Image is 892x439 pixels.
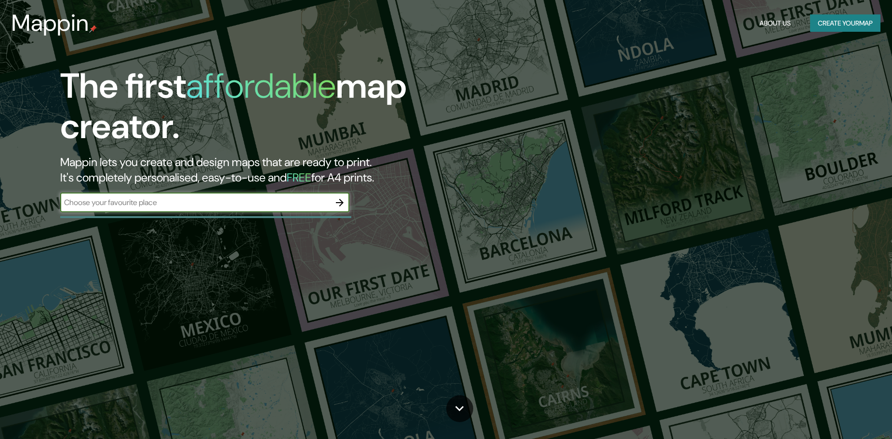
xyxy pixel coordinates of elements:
h3: Mappin [12,10,89,37]
input: Choose your favourite place [60,197,330,208]
img: mappin-pin [89,25,97,33]
h2: Mappin lets you create and design maps that are ready to print. It's completely personalised, eas... [60,155,506,185]
h1: affordable [186,64,336,108]
button: Create yourmap [810,14,880,32]
h5: FREE [287,170,311,185]
h1: The first map creator. [60,66,506,155]
button: About Us [756,14,795,32]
